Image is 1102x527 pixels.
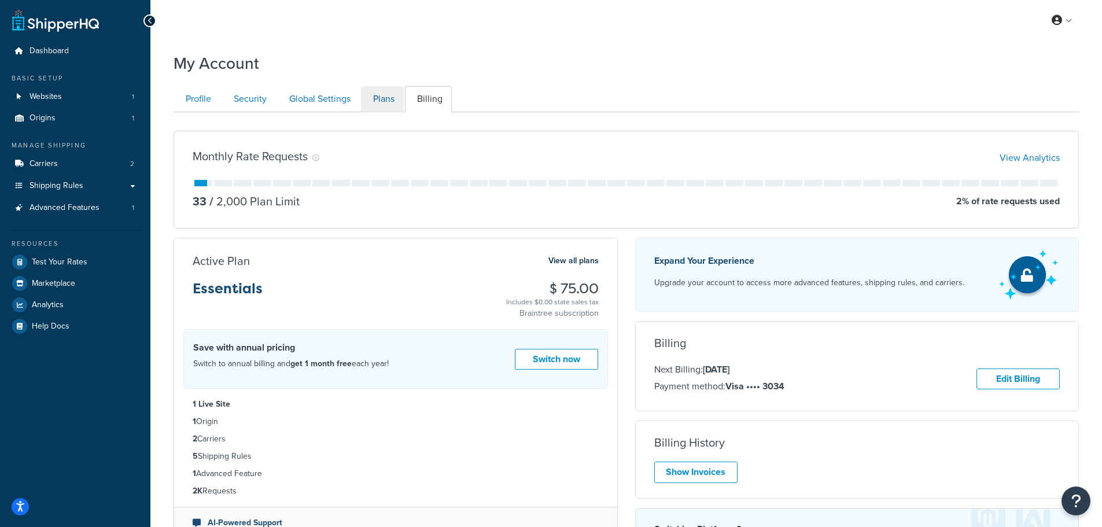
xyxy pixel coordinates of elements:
[9,108,142,129] a: Origins 1
[9,86,142,108] li: Websites
[9,252,142,272] a: Test Your Rates
[132,113,134,123] span: 1
[703,363,729,376] strong: [DATE]
[654,337,686,349] h3: Billing
[9,316,142,337] a: Help Docs
[654,436,725,449] h3: Billing History
[30,92,62,102] span: Websites
[32,300,64,310] span: Analytics
[9,239,142,249] div: Resources
[12,9,99,32] a: ShipperHQ Home
[9,273,142,294] a: Marketplace
[207,193,300,209] p: 2,000 Plan Limit
[9,175,142,197] a: Shipping Rules
[635,238,1079,312] a: Expand Your Experience Upgrade your account to access more advanced features, shipping rules, and...
[725,379,784,393] strong: Visa •••• 3034
[174,52,259,75] h1: My Account
[30,159,58,169] span: Carriers
[9,294,142,315] a: Analytics
[193,433,599,445] li: Carriers
[361,86,404,112] a: Plans
[132,203,134,213] span: 1
[506,296,599,308] div: Includes $0.00 state sales tax
[130,159,134,169] span: 2
[193,341,389,355] h4: Save with annual pricing
[654,253,964,269] p: Expand Your Experience
[193,415,599,428] li: Origin
[976,368,1060,390] a: Edit Billing
[193,485,599,497] li: Requests
[277,86,360,112] a: Global Settings
[9,197,142,219] a: Advanced Features 1
[193,398,230,410] strong: 1 Live Site
[30,203,99,213] span: Advanced Features
[193,467,196,480] strong: 1
[405,86,452,112] a: Billing
[515,349,598,370] a: Switch now
[9,153,142,175] li: Carriers
[193,467,599,480] li: Advanced Feature
[654,379,784,394] p: Payment method:
[956,193,1060,209] p: 2 % of rate requests used
[30,113,56,123] span: Origins
[193,415,196,428] strong: 1
[1000,151,1060,164] a: View Analytics
[9,108,142,129] li: Origins
[1062,487,1090,515] button: Open Resource Center
[193,450,599,463] li: Shipping Rules
[506,308,599,319] p: Braintree subscription
[193,255,250,267] h3: Active Plan
[548,253,599,268] a: View all plans
[30,181,83,191] span: Shipping Rules
[193,281,263,305] h3: Essentials
[193,150,308,163] h3: Monthly Rate Requests
[654,362,784,377] p: Next Billing:
[209,193,213,210] span: /
[193,433,197,445] strong: 2
[506,281,599,296] h3: $ 75.00
[32,279,75,289] span: Marketplace
[193,485,202,497] strong: 2K
[193,356,389,371] p: Switch to annual billing and each year!
[30,46,69,56] span: Dashboard
[9,197,142,219] li: Advanced Features
[290,358,352,370] strong: get 1 month free
[9,86,142,108] a: Websites 1
[654,275,964,291] p: Upgrade your account to access more advanced features, shipping rules, and carriers.
[654,462,738,483] a: Show Invoices
[9,153,142,175] a: Carriers 2
[193,193,207,209] p: 33
[32,257,87,267] span: Test Your Rates
[222,86,276,112] a: Security
[32,322,69,331] span: Help Docs
[9,40,142,62] a: Dashboard
[132,92,134,102] span: 1
[9,141,142,150] div: Manage Shipping
[174,86,220,112] a: Profile
[193,450,198,462] strong: 5
[9,73,142,83] div: Basic Setup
